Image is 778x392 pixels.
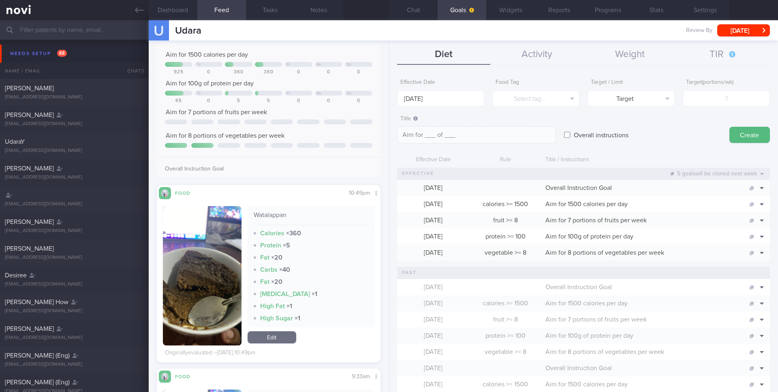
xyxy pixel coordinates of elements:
div: Su [347,91,351,96]
span: Overall Instruction Goal [165,166,224,172]
label: Target / Limit [591,79,671,86]
button: Create [729,127,770,143]
div: 925 [165,69,192,75]
span: [PERSON_NAME] (Eng) [5,379,70,386]
button: Target [588,90,675,107]
div: Title / Instructions [541,152,742,168]
span: Overall Instruction Goal [545,284,612,290]
span: Aim for 8 portions of vegetables per week [545,349,664,355]
button: TIR [677,45,770,65]
strong: × 20 [271,279,282,285]
span: [DATE] [424,316,442,323]
div: Needs setup [8,48,69,59]
div: vegetable >= 8 [469,245,541,261]
div: [EMAIL_ADDRESS][DOMAIN_NAME] [5,308,144,314]
strong: Protein [260,242,281,249]
div: [EMAIL_ADDRESS][DOMAIN_NAME] [5,175,144,181]
div: 5 goals will be cloned next week [667,168,768,179]
div: [EMAIL_ADDRESS][DOMAIN_NAME] [5,255,144,261]
img: Watalappan [163,206,242,346]
div: 0 [345,69,372,75]
span: [DATE] [424,381,442,388]
span: Title [400,116,418,121]
div: U [143,15,174,47]
span: Aim for 100g of protein per day [545,332,633,339]
div: calories >= 1500 [469,295,541,311]
strong: High Sugar [260,315,293,322]
strong: × 20 [271,254,282,261]
strong: [MEDICAL_DATA] [260,291,310,297]
span: Udara [175,26,201,36]
div: Fr [287,62,291,67]
div: vegetable >= 8 [469,344,541,360]
span: Overall Instruction Goal [545,365,612,371]
div: [EMAIL_ADDRESS][DOMAIN_NAME] [5,281,144,288]
div: protein >= 100 [469,328,541,344]
span: [DATE] [424,349,442,355]
strong: × 360 [286,230,301,236]
div: 0 [315,98,342,104]
div: [EMAIL_ADDRESS][DOMAIN_NAME] [5,335,144,341]
div: Chats [116,63,149,79]
div: [EMAIL_ADDRESS][DOMAIN_NAME] [5,148,144,154]
div: 0 [315,69,342,75]
strong: × 1 [286,303,292,309]
span: [PERSON_NAME] [5,165,54,172]
span: [DATE] [424,284,442,290]
div: [EMAIL_ADDRESS][DOMAIN_NAME] [5,201,144,207]
span: Aim for 1500 calories per day [166,51,248,58]
div: 360 [255,69,282,75]
span: [PERSON_NAME] How [5,299,68,305]
span: [DATE] [424,233,442,240]
strong: × 1 [312,291,317,297]
strong: Fat [260,279,269,285]
span: [DATE] [424,185,442,191]
span: [PERSON_NAME] [5,112,54,118]
span: Aim for 7 portions of fruits per week [545,217,647,224]
span: [PERSON_NAME] [5,326,54,332]
strong: Calories [260,230,284,236]
strong: Carbs [260,266,278,273]
div: Watalappan [254,211,369,225]
div: [EMAIL_ADDRESS][DOMAIN_NAME] [5,362,144,368]
input: 7 [683,90,770,107]
button: Weight [583,45,677,65]
span: 9:33am [352,374,370,379]
span: Review By [686,27,712,34]
div: Originally evaluated – [DATE] 10:49pm [165,349,255,357]
span: [DATE] [424,300,442,307]
div: Sa [317,91,321,96]
span: Aim for 100g of protein per day [545,233,633,240]
span: [PERSON_NAME] [5,85,54,92]
span: 10:49pm [349,190,370,196]
div: Tu [197,62,201,67]
label: Food Tag [496,79,576,86]
span: [DATE] [424,201,442,207]
span: Aim for 8 portions of vegetables per week [166,132,284,139]
div: [EMAIL_ADDRESS][DOMAIN_NAME] [5,121,144,127]
strong: × 1 [295,315,300,322]
button: Select tag... [492,90,579,107]
div: Fr [287,91,291,96]
div: Food [171,373,203,379]
div: fruit >= 8 [469,212,541,228]
span: [PERSON_NAME] (Eng) [5,352,70,359]
div: Tu [197,91,201,96]
button: Diet [397,45,490,65]
span: Aim for 100g of protein per day [166,80,254,87]
span: [DATE] [424,217,442,224]
span: [DATE] [424,249,442,256]
div: 0 [345,98,372,104]
div: 0 [285,69,312,75]
strong: × 5 [283,242,290,249]
span: Aim for 8 portions of vegetables per week [545,249,664,256]
div: 5 [225,98,252,104]
span: Desiree [5,272,27,279]
span: Aim for 1500 calories per day [545,300,628,307]
button: Activity [490,45,583,65]
div: 5 [255,98,282,104]
span: [DATE] [424,332,442,339]
strong: × 40 [279,266,290,273]
span: UdaraY [5,138,25,145]
div: 65 [165,98,192,104]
